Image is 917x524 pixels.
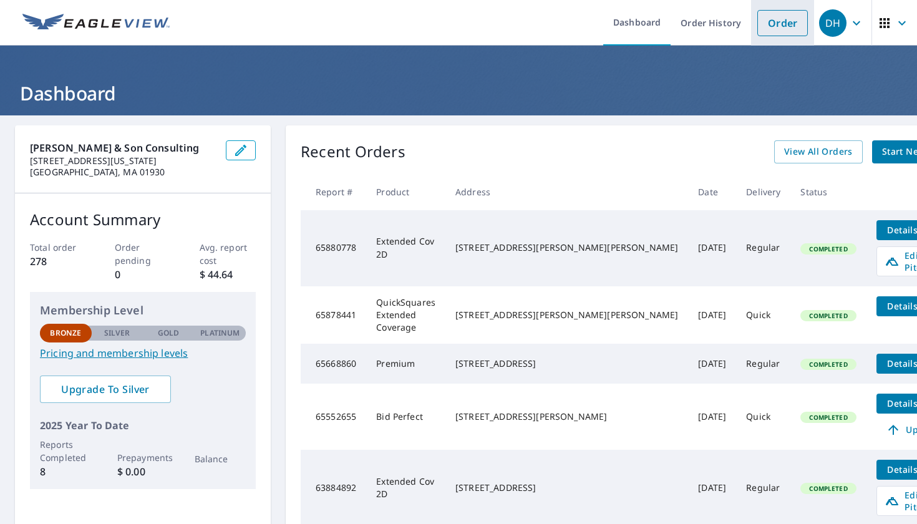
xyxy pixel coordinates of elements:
td: Regular [736,344,790,384]
span: View All Orders [784,144,853,160]
td: 65880778 [301,210,366,286]
td: Quick [736,286,790,344]
td: [DATE] [688,210,736,286]
p: 8 [40,464,92,479]
p: Account Summary [30,208,256,231]
p: 2025 Year To Date [40,418,246,433]
p: Bronze [50,327,81,339]
p: [STREET_ADDRESS][US_STATE] [30,155,216,167]
p: Platinum [200,327,240,339]
img: EV Logo [22,14,170,32]
p: Silver [104,327,130,339]
td: 65878441 [301,286,366,344]
td: Bid Perfect [366,384,445,450]
td: 65668860 [301,344,366,384]
th: Address [445,173,688,210]
td: QuickSquares Extended Coverage [366,286,445,344]
div: [STREET_ADDRESS][PERSON_NAME][PERSON_NAME] [455,241,678,254]
p: 278 [30,254,87,269]
h1: Dashboard [15,80,902,106]
p: 0 [115,267,172,282]
th: Product [366,173,445,210]
div: DH [819,9,847,37]
p: [GEOGRAPHIC_DATA], MA 01930 [30,167,216,178]
div: [STREET_ADDRESS] [455,357,678,370]
td: Premium [366,344,445,384]
td: [DATE] [688,286,736,344]
a: Pricing and membership levels [40,346,246,361]
a: Upgrade To Silver [40,376,171,403]
p: Total order [30,241,87,254]
th: Report # [301,173,366,210]
span: Completed [802,484,855,493]
td: Regular [736,210,790,286]
p: Membership Level [40,302,246,319]
p: Balance [195,452,246,465]
a: Order [757,10,808,36]
p: [PERSON_NAME] & Son Consulting [30,140,216,155]
p: $ 44.64 [200,267,256,282]
span: Completed [802,360,855,369]
div: [STREET_ADDRESS] [455,482,678,494]
p: $ 0.00 [117,464,169,479]
td: [DATE] [688,384,736,450]
p: Prepayments [117,451,169,464]
span: Completed [802,245,855,253]
p: Recent Orders [301,140,405,163]
span: Completed [802,413,855,422]
th: Date [688,173,736,210]
a: View All Orders [774,140,863,163]
td: [DATE] [688,344,736,384]
td: 65552655 [301,384,366,450]
p: Order pending [115,241,172,267]
td: Quick [736,384,790,450]
th: Delivery [736,173,790,210]
th: Status [790,173,866,210]
p: Avg. report cost [200,241,256,267]
p: Gold [158,327,179,339]
div: [STREET_ADDRESS][PERSON_NAME] [455,410,678,423]
td: Extended Cov 2D [366,210,445,286]
p: Reports Completed [40,438,92,464]
span: Completed [802,311,855,320]
span: Upgrade To Silver [50,382,161,396]
div: [STREET_ADDRESS][PERSON_NAME][PERSON_NAME] [455,309,678,321]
